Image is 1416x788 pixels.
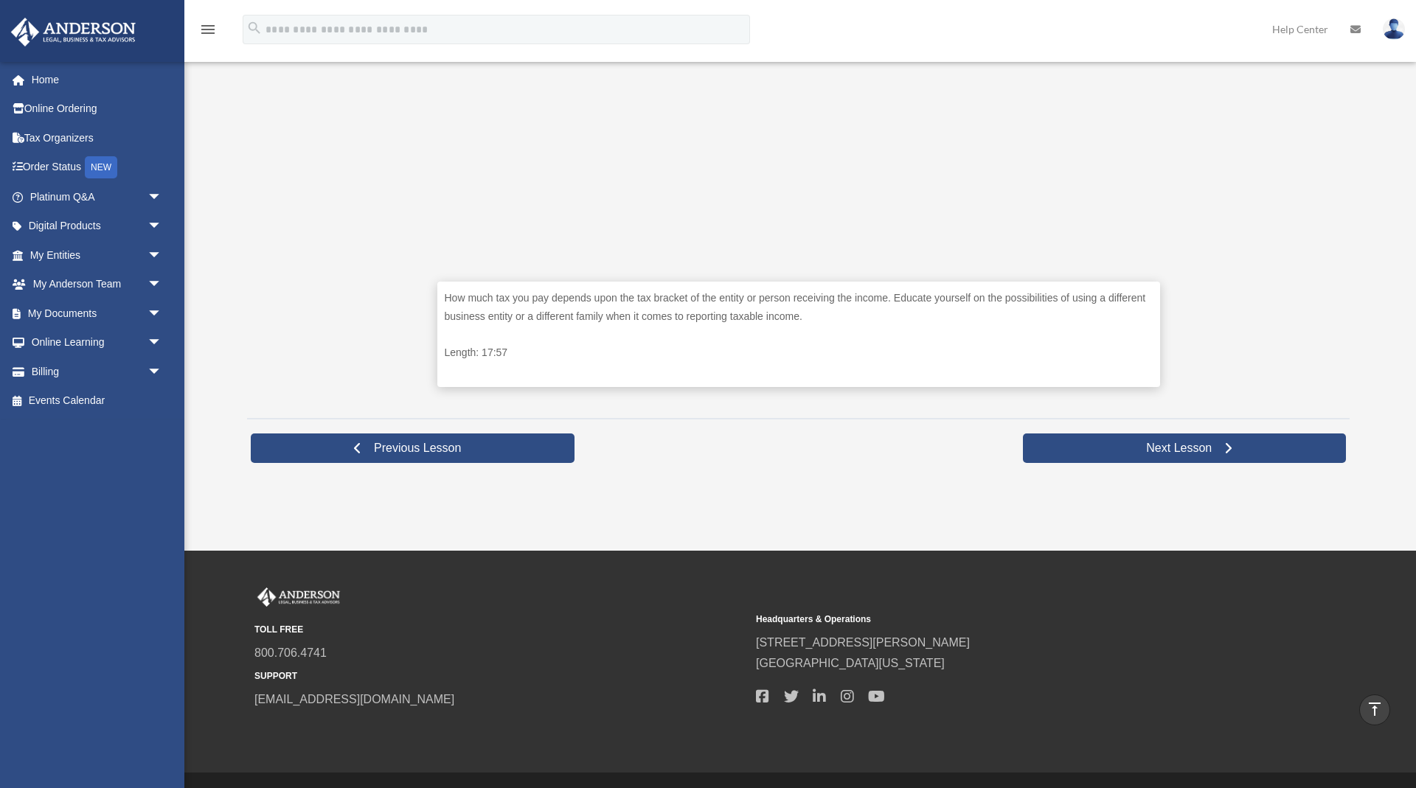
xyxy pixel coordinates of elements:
span: arrow_drop_down [147,270,177,300]
a: Platinum Q&Aarrow_drop_down [10,182,184,212]
a: Online Ordering [10,94,184,124]
a: Home [10,65,184,94]
a: vertical_align_top [1359,694,1390,725]
a: My Entitiesarrow_drop_down [10,240,184,270]
p: How much tax you pay depends upon the tax bracket of the entity or person receiving the income. E... [445,289,1153,325]
span: Next Lesson [1134,441,1224,456]
a: Tax Organizers [10,123,184,153]
i: search [246,20,263,36]
span: arrow_drop_down [147,240,177,271]
span: arrow_drop_down [147,328,177,358]
small: Headquarters & Operations [756,612,1247,627]
a: My Anderson Teamarrow_drop_down [10,270,184,299]
div: NEW [85,156,117,178]
img: Anderson Advisors Platinum Portal [254,587,343,607]
span: arrow_drop_down [147,299,177,329]
img: Anderson Advisors Platinum Portal [7,18,140,46]
span: arrow_drop_down [147,357,177,387]
span: arrow_drop_down [147,212,177,242]
a: Digital Productsarrow_drop_down [10,212,184,241]
a: Order StatusNEW [10,153,184,183]
a: Previous Lesson [251,433,575,463]
a: Billingarrow_drop_down [10,357,184,386]
a: [GEOGRAPHIC_DATA][US_STATE] [756,657,945,669]
a: Events Calendar [10,386,184,416]
span: arrow_drop_down [147,182,177,212]
a: Online Learningarrow_drop_down [10,328,184,358]
a: [STREET_ADDRESS][PERSON_NAME] [756,636,970,649]
img: User Pic [1383,18,1405,40]
a: menu [199,26,217,38]
small: SUPPORT [254,669,746,684]
a: [EMAIL_ADDRESS][DOMAIN_NAME] [254,693,454,705]
small: TOLL FREE [254,622,746,638]
a: Next Lesson [1023,433,1347,463]
a: My Documentsarrow_drop_down [10,299,184,328]
p: Length: 17:57 [445,344,1153,362]
span: Previous Lesson [362,441,473,456]
i: menu [199,21,217,38]
a: 800.706.4741 [254,646,327,659]
i: vertical_align_top [1366,700,1384,718]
